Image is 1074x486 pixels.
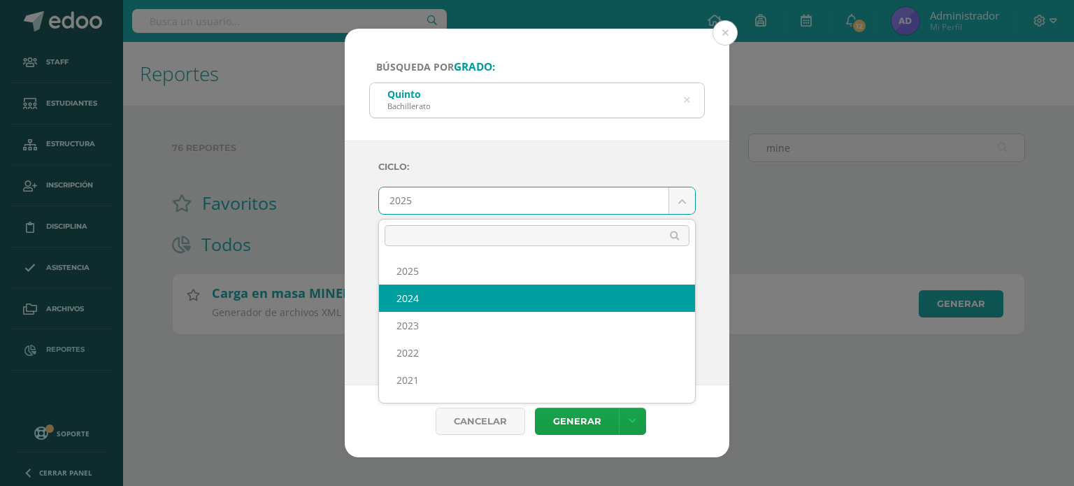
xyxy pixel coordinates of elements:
[379,285,695,312] div: 2024
[379,394,695,421] div: 2020
[379,366,695,394] div: 2021
[379,339,695,366] div: 2022
[379,312,695,339] div: 2023
[379,257,695,285] div: 2025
